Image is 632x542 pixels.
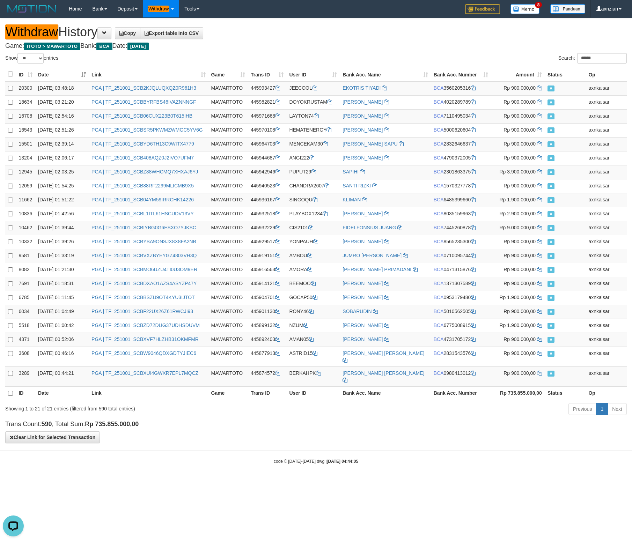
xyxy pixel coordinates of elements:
a: [PERSON_NAME] [343,155,383,161]
td: axnkaisar [586,193,627,207]
td: MAWARTOTO [208,263,248,277]
span: Approved - Marked by axnkaisar [548,113,554,119]
span: Rp 900.000,00 [504,253,536,258]
a: [PERSON_NAME] [343,336,383,342]
th: Link [89,386,208,400]
a: PGA | TF_251001_SCBBSZU9OT4KYU3IJTOT [91,295,195,300]
td: DOYOKRUSTAM [286,95,340,109]
td: MAWARTOTO [208,95,248,109]
span: Approved - Marked by axnkaisar [548,211,554,217]
td: 445970108 [248,123,286,137]
span: 8 [535,2,542,8]
td: 6034 [16,305,35,319]
td: MAWARTOTO [208,305,248,319]
td: AMAN05 [286,333,340,347]
a: PGA | TF_251001_SCBSR5PKWMZWMGC5YV6G [91,127,203,133]
th: Link: activate to sort column ascending [89,67,208,81]
a: [PERSON_NAME] [343,295,383,300]
td: MAWARTOTO [208,165,248,179]
a: PGA | TF_251001_SCBXVF7HLZHB31OKMFMR [91,336,199,342]
th: Status [545,67,586,81]
a: [PERSON_NAME] [343,99,383,105]
td: 2301863375 [431,165,491,179]
a: PGA | TF_251001_SCBYSA9ONSJX8X8FA2NB [91,239,196,244]
span: Approved - Marked by axnkaisar [548,127,554,133]
div: Showing 1 to 21 of 21 entries (filtered from 590 total entries) [5,402,258,412]
td: [DATE] 00:46:16 [35,347,89,366]
td: HEMATENERGY [286,123,340,137]
span: Approved - Marked by axnkaisar [548,309,554,315]
span: Rp 900.000,00 [504,267,536,272]
a: PGA | TF_251001_SCB2KJQLUQXQZ0R961H3 [91,85,196,91]
span: Approved - Marked by axnkaisar [548,371,554,377]
td: MAWARTOTO [208,249,248,263]
span: BCA [96,43,112,50]
td: 4371 [16,333,35,347]
th: Op [586,386,627,400]
a: Previous [568,403,596,415]
td: [DATE] 02:39:14 [35,137,89,151]
span: Approved - Marked by axnkaisar [548,141,554,147]
span: Approved - Marked by axnkaisar [548,239,554,245]
img: MOTION_logo.png [5,3,58,14]
span: Rp 1.900.000,00 [499,295,536,300]
td: 445942946 [248,165,286,179]
span: Rp 900.000,00 [504,183,536,188]
a: PGA | TF_251001_SCBBYRFBS46IVAZNNNGF [91,99,196,105]
td: 10836 [16,207,35,221]
td: 12059 [16,179,35,193]
td: NZUM [286,319,340,333]
span: Rp 9.000.000,00 [499,225,536,230]
span: [DATE] [127,43,149,50]
a: SANTI RIZKI [343,183,371,188]
span: BCA [434,169,444,175]
td: CIS2101 [286,221,340,235]
th: Trans ID [248,386,286,400]
span: Rp 900.000,00 [504,127,536,133]
a: [PERSON_NAME] [PERSON_NAME] [343,350,424,356]
td: AMORA [286,263,340,277]
a: [PERSON_NAME] [343,211,383,216]
th: Status [545,386,586,400]
td: axnkaisar [586,137,627,151]
span: BCA [434,99,444,105]
td: axnkaisar [586,123,627,137]
span: BCA [434,350,444,356]
td: MAWARTOTO [208,235,248,249]
a: [PERSON_NAME] SAPU [343,141,397,147]
a: FIDELFONSIUS JUANG [343,225,396,230]
a: SAPIHI [343,169,359,175]
a: PGA | TF_251001_SCBDXAO1AZS4ASYZP47Y [91,281,197,286]
span: Rp 900.000,00 [504,85,536,91]
td: 3289 [16,366,35,386]
label: Show entries [5,53,58,64]
td: MAWARTOTO [208,207,248,221]
th: Bank Acc. Number: activate to sort column ascending [431,67,491,81]
td: 1570327778 [431,179,491,193]
td: 16708 [16,109,35,123]
span: Approved - Marked by axnkaisar [548,323,554,329]
span: Rp 900.000,00 [504,239,536,244]
td: 7445260878 [431,221,491,235]
a: JUMRO [PERSON_NAME] [343,253,402,258]
h4: Game: Bank: Date: [5,43,627,50]
span: Rp 900.000,00 [504,155,536,161]
span: Approved - Marked by axnkaisar [548,169,554,175]
td: BERKAHPK [286,366,340,386]
td: 5518 [16,319,35,333]
a: PGA | TF_251001_SCBMO6UZU4TI0U3OM9ER [91,267,197,272]
td: 2831543576 [431,347,491,366]
td: [DATE] 02:54:16 [35,109,89,123]
td: YONPAUH [286,235,340,249]
td: axnkaisar [586,263,627,277]
select: Showentries [17,53,44,64]
td: MAWARTOTO [208,277,248,291]
td: 445936167 [248,193,286,207]
td: 10332 [16,235,35,249]
span: Approved - Marked by axnkaisar [548,253,554,259]
td: 8082 [16,263,35,277]
img: Button%20Memo.svg [510,4,540,14]
td: ASTRID15 [286,347,340,366]
th: Date [35,386,89,400]
a: PGA | TF_251001_SCBW9046QDXGDTYJIEC6 [91,350,196,356]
